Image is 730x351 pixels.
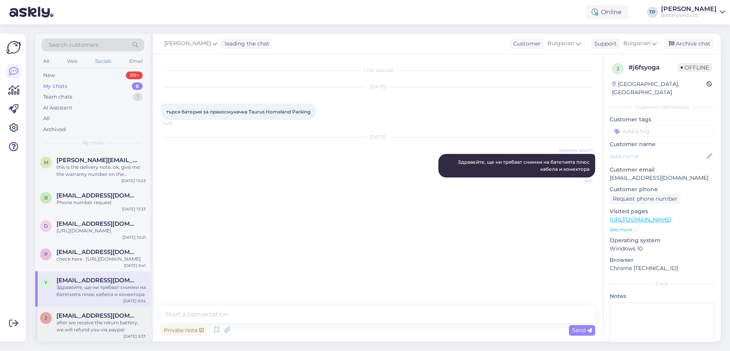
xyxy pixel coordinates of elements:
img: Askly Logo [6,40,21,55]
span: b [44,195,48,201]
div: 1 [133,93,143,101]
div: 99+ [126,71,143,79]
span: yanakihristov@gmail.com [56,277,138,284]
div: Support [591,40,617,48]
p: Operating system [610,236,714,245]
div: [DATE] 9:34 [123,298,146,304]
div: # j6fsyoga [628,63,677,72]
span: 14:13 [163,121,192,126]
input: Add name [610,152,705,161]
div: this is the delivery note. ok, give me the warranty number on the warranty card please [56,164,146,178]
span: y [44,280,47,285]
div: Team chats [43,93,72,101]
p: Visited pages [610,207,714,216]
div: Phone number request [56,199,146,206]
div: Private note [161,325,207,336]
div: [DATE] [161,133,595,141]
input: Add a tag [610,125,714,137]
span: Send [572,327,592,334]
div: leading the chat [222,40,269,48]
div: [GEOGRAPHIC_DATA], [GEOGRAPHIC_DATA] [612,80,706,97]
div: Email [128,56,144,66]
p: [EMAIL_ADDRESS][DOMAIN_NAME] [610,174,714,182]
div: after we receive the return battery, we will refund you via paypal [56,319,146,333]
div: Web [65,56,79,66]
a: [URL][DOMAIN_NAME] [610,216,671,223]
div: [DATE] [161,83,595,90]
div: [DATE] 9:41 [124,263,146,269]
p: Customer phone [610,185,714,194]
div: [URL][DOMAIN_NAME] [56,227,146,234]
span: philipp.leising1@gmail.com [56,249,138,256]
span: d [44,223,48,229]
div: [DATE] 13:03 [122,178,146,184]
div: Request phone number [610,194,681,204]
span: Здравейте, ще ни трябват снимки на батетията плюс кабела и конектора [458,159,591,172]
span: [PERSON_NAME] [164,39,211,48]
div: AI Assistant [43,104,72,112]
p: Windows 10 [610,245,714,253]
div: Archived [43,126,66,133]
p: Customer tags [610,115,714,124]
p: Customer name [610,140,714,148]
div: [DATE] 9:33 [123,333,146,339]
span: Mariandumitru.87@icloud.com [56,157,138,164]
span: търся батерия за прахосмукачка Taurus Homeland Parking [166,109,311,115]
div: Customer [510,40,541,48]
div: My chats [43,82,67,90]
div: check here : [URL][DOMAIN_NAME] [56,256,146,263]
span: 9:34 [563,178,593,184]
p: See more ... [610,226,714,233]
p: Notes [610,292,714,300]
div: [DATE] 13:33 [122,206,146,212]
div: [DATE] 10:21 [122,234,146,240]
span: Bulgarian [547,39,574,48]
span: j [45,315,47,321]
span: Offline [677,63,712,72]
span: Search customers [49,41,98,49]
span: j [617,66,619,71]
span: M [44,159,48,165]
span: bizzy58496@gmail.com [56,192,138,199]
div: Extra [610,280,714,287]
a: [PERSON_NAME]Batteryland Ltd [661,6,725,18]
div: 6 [132,82,143,90]
div: [PERSON_NAME] [661,6,717,12]
span: [PERSON_NAME] [559,148,593,154]
span: Bulgarian [623,39,650,48]
div: Archive chat [664,38,714,49]
div: Customer information [610,104,714,111]
p: Customer email [610,166,714,174]
p: Chrome [TECHNICAL_ID] [610,264,714,272]
div: Online [585,5,628,19]
div: All [42,56,51,66]
span: d_trela@wp.pl [56,220,138,227]
div: New [43,71,55,79]
p: Browser [610,256,714,264]
div: All [43,115,50,122]
span: jelenalegcevic@gmail.com [56,312,138,319]
div: Batteryland Ltd [661,12,717,18]
span: p [44,251,48,257]
div: TP [647,7,658,18]
div: Socials [94,56,113,66]
div: Здравейте, ще ни трябват снимки на батетията плюс кабела и конектора [56,284,146,298]
div: Chat started [161,67,595,74]
span: My chats [82,139,104,146]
